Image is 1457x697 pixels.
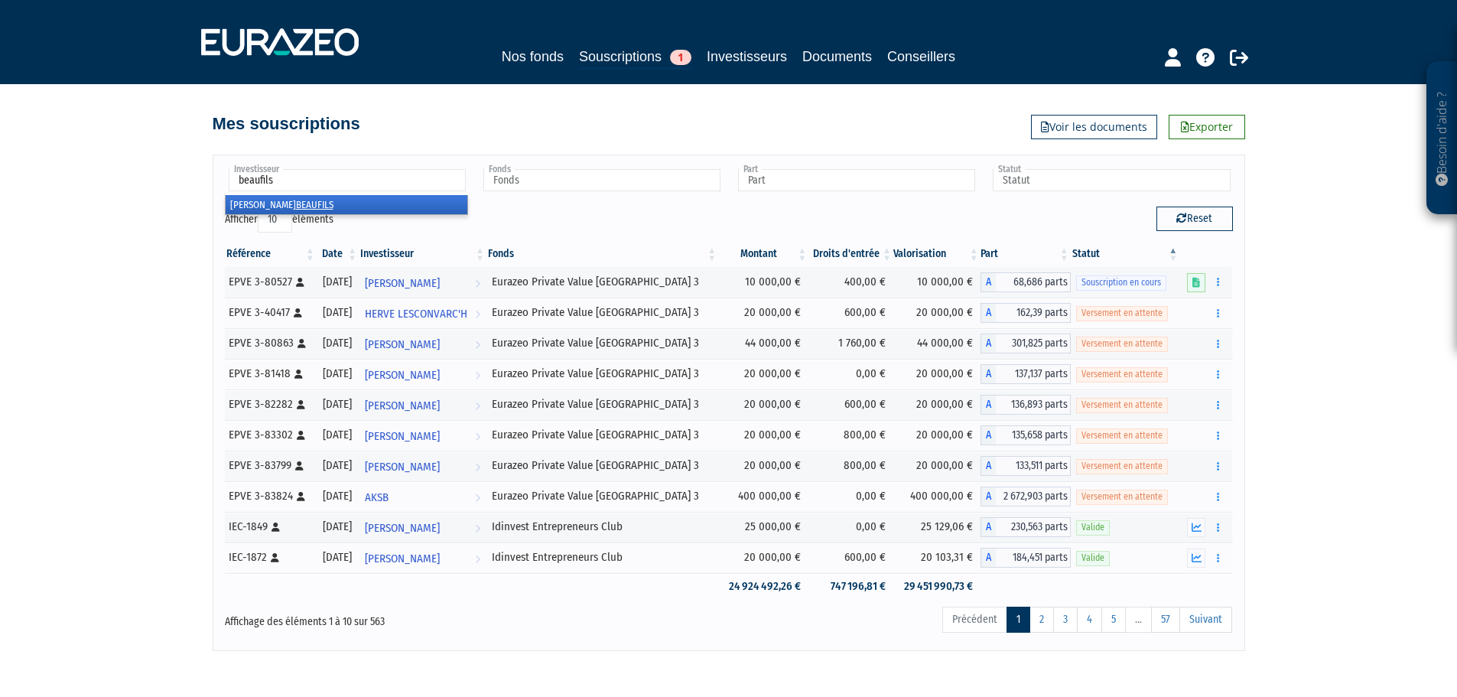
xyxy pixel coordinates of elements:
span: A [981,303,996,323]
span: [PERSON_NAME] [365,269,440,298]
th: Valorisation: activer pour trier la colonne par ordre croissant [893,241,981,267]
span: 2 672,903 parts [996,487,1071,506]
td: 20 000,00 € [718,420,808,451]
a: [PERSON_NAME] [359,512,486,542]
div: Idinvest Entrepreneurs Club [492,549,713,565]
div: Eurazeo Private Value [GEOGRAPHIC_DATA] 3 [492,458,713,474]
a: [PERSON_NAME] [359,451,486,481]
i: [Français] Personne physique [297,492,305,501]
div: A - Eurazeo Private Value Europe 3 [981,487,1071,506]
a: HERVE LESCONVARC'H [359,298,486,328]
i: Voir l'investisseur [475,453,480,481]
td: 0,00 € [808,481,893,512]
td: 0,00 € [808,512,893,542]
i: Voir l'investisseur [475,331,480,359]
a: Souscriptions1 [579,46,691,70]
div: [DATE] [322,458,353,474]
a: 4 [1077,607,1102,633]
i: Voir l'investisseur [475,269,480,298]
a: 5 [1101,607,1126,633]
span: A [981,272,996,292]
span: A [981,487,996,506]
button: Reset [1156,207,1233,231]
span: [PERSON_NAME] [365,331,440,359]
td: 10 000,00 € [718,267,808,298]
i: [Français] Personne physique [297,431,305,440]
div: [DATE] [322,305,353,321]
th: Référence : activer pour trier la colonne par ordre croissant [225,241,317,267]
td: 25 000,00 € [718,512,808,542]
span: 136,893 parts [996,395,1071,415]
div: EPVE 3-82282 [229,396,311,412]
td: 800,00 € [808,420,893,451]
td: 29 451 990,73 € [893,573,981,600]
div: A - Idinvest Entrepreneurs Club [981,548,1071,568]
a: Suivant [1179,607,1232,633]
a: [PERSON_NAME] [359,267,486,298]
td: 20 000,00 € [718,451,808,481]
div: EPVE 3-83302 [229,427,311,443]
span: [PERSON_NAME] [365,514,440,542]
a: 3 [1053,607,1078,633]
a: [PERSON_NAME] [359,359,486,389]
td: 20 000,00 € [718,389,808,420]
a: [PERSON_NAME] [359,328,486,359]
div: A - Idinvest Entrepreneurs Club [981,517,1071,537]
td: 400 000,00 € [893,481,981,512]
div: [DATE] [322,519,353,535]
div: EPVE 3-81418 [229,366,311,382]
div: Eurazeo Private Value [GEOGRAPHIC_DATA] 3 [492,427,713,443]
div: A - Eurazeo Private Value Europe 3 [981,303,1071,323]
td: 800,00 € [808,451,893,481]
span: 68,686 parts [996,272,1071,292]
td: 600,00 € [808,542,893,573]
span: 184,451 parts [996,548,1071,568]
a: Nos fonds [502,46,564,67]
div: [DATE] [322,274,353,290]
span: Versement en attente [1076,428,1168,443]
span: 162,39 parts [996,303,1071,323]
div: [DATE] [322,396,353,412]
div: EPVE 3-83824 [229,488,311,504]
select: Afficheréléments [258,207,292,233]
th: Investisseur: activer pour trier la colonne par ordre croissant [359,241,486,267]
td: 20 000,00 € [718,359,808,389]
td: 0,00 € [808,359,893,389]
a: 2 [1029,607,1054,633]
th: Date: activer pour trier la colonne par ordre croissant [317,241,359,267]
span: 135,658 parts [996,425,1071,445]
span: A [981,425,996,445]
span: 230,563 parts [996,517,1071,537]
span: 137,137 parts [996,364,1071,384]
th: Droits d'entrée: activer pour trier la colonne par ordre croissant [808,241,893,267]
label: Afficher éléments [225,207,333,233]
a: [PERSON_NAME] [359,542,486,573]
span: 133,511 parts [996,456,1071,476]
td: 747 196,81 € [808,573,893,600]
div: [DATE] [322,335,353,351]
td: 600,00 € [808,298,893,328]
div: Eurazeo Private Value [GEOGRAPHIC_DATA] 3 [492,335,713,351]
div: IEC-1872 [229,549,311,565]
i: [Français] Personne physique [297,400,305,409]
td: 20 000,00 € [893,389,981,420]
td: 400,00 € [808,267,893,298]
i: Voir l'investisseur [475,484,480,512]
a: Documents [802,46,872,67]
div: EPVE 3-40417 [229,305,311,321]
em: BEAUFILS [296,199,333,210]
span: Versement en attente [1076,459,1168,474]
span: [PERSON_NAME] [365,453,440,481]
a: Voir les documents [1031,115,1157,139]
span: HERVE LESCONVARC'H [365,300,467,328]
span: AKSB [365,484,389,512]
img: 1732889491-logotype_eurazeo_blanc_rvb.png [201,28,359,56]
span: [PERSON_NAME] [365,545,440,573]
th: Montant: activer pour trier la colonne par ordre croissant [718,241,808,267]
div: [DATE] [322,366,353,382]
div: [DATE] [322,549,353,565]
div: EPVE 3-83799 [229,458,311,474]
span: A [981,395,996,415]
li: [PERSON_NAME] [226,195,467,214]
div: Eurazeo Private Value [GEOGRAPHIC_DATA] 3 [492,366,713,382]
